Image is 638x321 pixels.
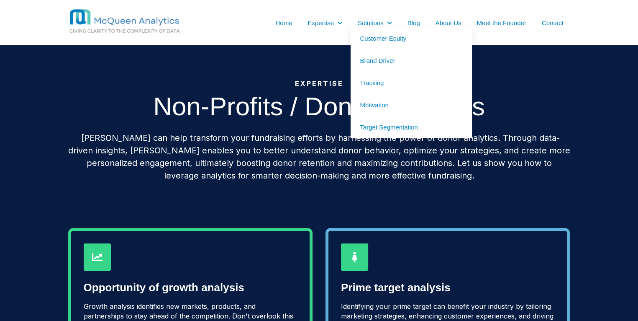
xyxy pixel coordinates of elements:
a: Meet the Founder [477,18,526,27]
a: About Us [436,18,461,27]
a: Expertise [307,18,334,27]
strong: Expertise [295,79,343,88]
a: Customer Equity [351,27,472,49]
strong: Opportunity of growth analysis [84,281,244,294]
a: Target Segmentation [351,116,472,138]
strong: Prime target analysis [341,281,451,294]
a: Blog [407,18,420,27]
a: Solutions [358,18,384,27]
nav: Desktop navigation [236,18,570,27]
img: MCQ BG 1 [68,8,215,35]
span: [PERSON_NAME] can help transform your fundraising efforts by harnessing the power of donor analyt... [68,133,570,181]
a: Brand Driver [351,49,472,72]
a: Tracking [351,72,472,94]
a: Contact [542,18,564,27]
span: Non-Profits / Donor Analytics [153,92,485,121]
a: Motivation [351,94,472,116]
a: Home [275,18,292,27]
